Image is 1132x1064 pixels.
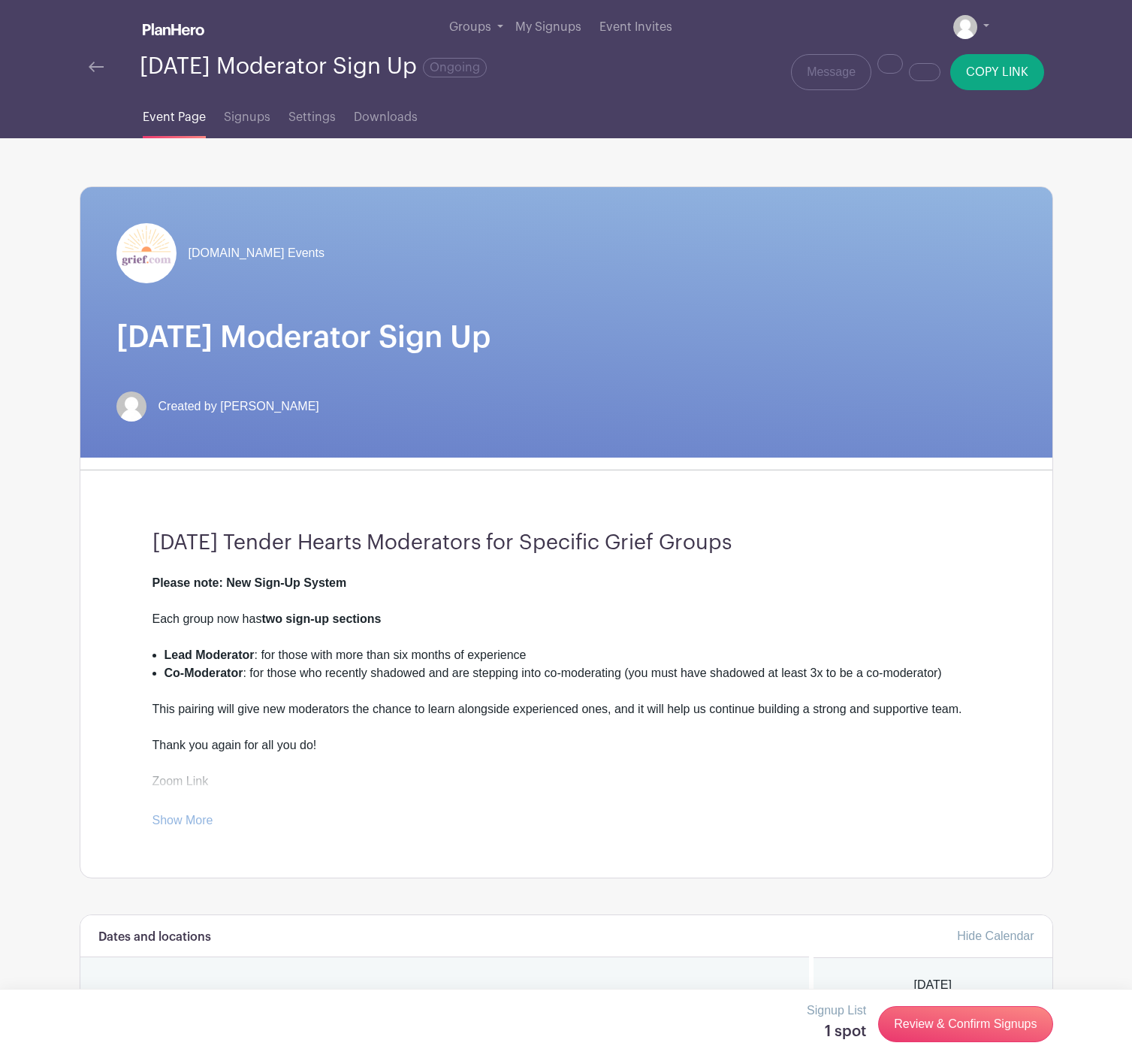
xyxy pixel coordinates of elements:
[116,391,146,422] img: default-ce2991bfa6775e67f084385cd625a349d9dcbb7a52a09fb2fda1e96e2d18dcdb.png
[449,21,491,33] span: Groups
[143,23,204,35] img: logo_white-6c42ec7e38ccf1d336a20a19083b03d10ae64f83f12c07503d8b9e83406b4c7d.svg
[957,929,1034,942] a: Hide Calendar
[878,1006,1052,1042] a: Review & Confirm Signups
[116,319,1016,355] h1: [DATE] Moderator Sign Up
[165,667,243,679] strong: Co-Moderator
[261,612,381,625] strong: two sign-up sections
[807,63,856,81] span: Message
[354,108,418,126] span: Downloads
[89,62,104,72] img: back-arrow-29a5d9b10d5bd6ae65dc969a981735edf675c4d7a1fe02e03b50dbd4ba3cdb55.svg
[189,244,325,262] span: [DOMAIN_NAME] Events
[791,54,871,90] a: Message
[950,54,1044,90] button: COPY LINK
[165,664,980,700] li: : for those who recently shadowed and are stepping into co-moderating (you must have shadowed at ...
[966,66,1028,78] span: COPY LINK
[288,108,336,126] span: Settings
[807,1002,866,1020] p: Signup List
[116,223,177,283] img: grief-logo-planhero.png
[165,648,255,661] strong: Lead Moderator
[152,610,980,646] div: Each group now has
[98,930,211,945] h6: Dates and locations
[599,21,672,33] span: Event Invites
[140,54,487,79] div: [DATE] Moderator Sign Up
[807,1023,866,1041] h5: 1 spot
[152,576,347,589] strong: Please note: New Sign-Up System
[224,108,270,126] span: Signups
[152,700,980,827] div: This pairing will give new moderators the chance to learn alongside experienced ones, and it will...
[953,15,977,39] img: default-ce2991bfa6775e67f084385cd625a349d9dcbb7a52a09fb2fda1e96e2d18dcdb.png
[354,90,418,138] a: Downloads
[224,90,270,138] a: Signups
[515,21,581,33] span: My Signups
[152,793,279,806] a: [URL][DOMAIN_NAME]
[914,976,952,994] span: [DATE]
[288,90,336,138] a: Settings
[152,530,980,556] h3: [DATE] Tender Hearts Moderators for Specific Grief Groups
[152,814,213,833] a: Show More
[423,58,487,77] span: Ongoing
[158,397,319,416] span: Created by [PERSON_NAME]
[143,90,206,138] a: Event Page
[143,108,206,126] span: Event Page
[165,646,980,664] li: : for those with more than six months of experience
